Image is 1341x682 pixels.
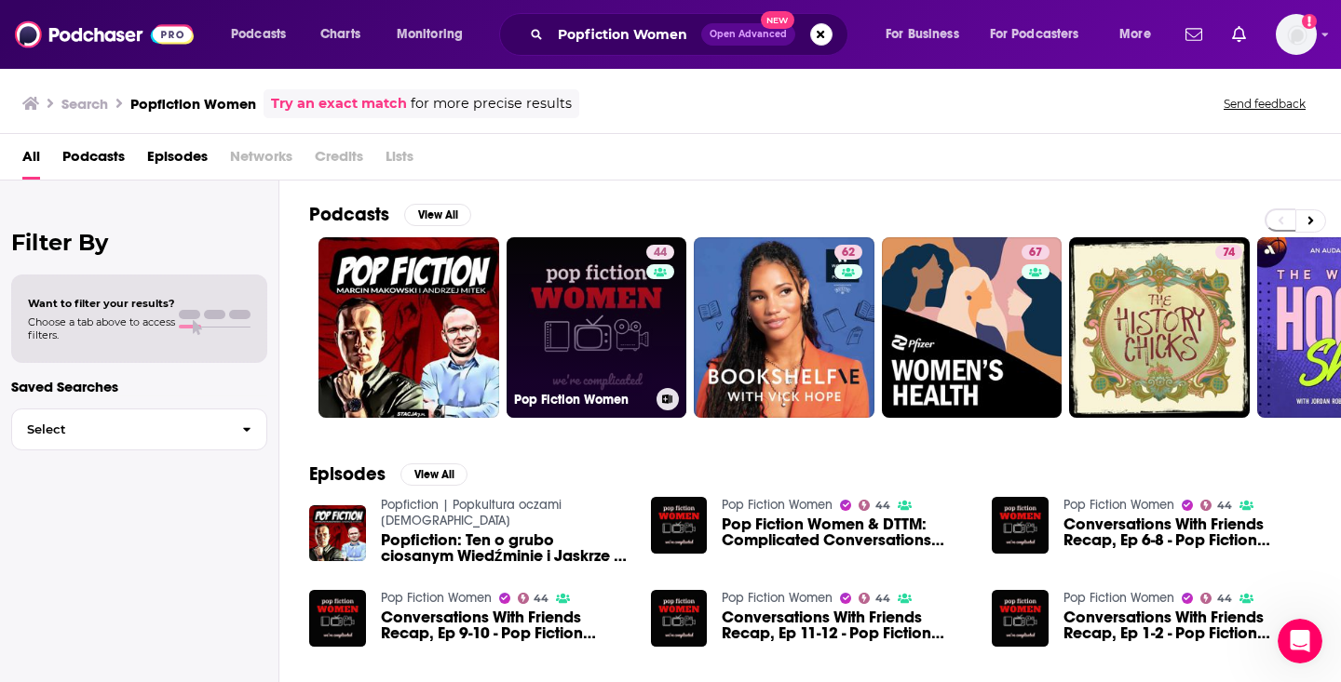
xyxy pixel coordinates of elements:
[62,141,125,180] a: Podcasts
[1022,245,1050,260] a: 67
[1063,497,1174,513] a: Pop Fiction Women
[992,497,1049,554] img: Conversations With Friends Recap, Ep 6-8 - Pop Fiction Women
[309,505,366,562] img: Popfiction: Ten o grubo ciosanym Wiedźminie i Jaskrze z popowego boysbandu
[1218,96,1311,112] button: Send feedback
[1063,590,1174,606] a: Pop Fiction Women
[11,408,267,450] button: Select
[1223,244,1235,262] span: 74
[550,20,701,49] input: Search podcasts, credits, & more...
[1200,593,1232,604] a: 44
[842,244,855,262] span: 62
[646,245,674,260] a: 44
[514,392,649,408] h3: Pop Fiction Women
[130,95,256,113] h3: Popfiction Women
[271,93,407,114] a: Try an exact match
[507,237,687,418] a: 44Pop Fiction Women
[1215,245,1242,260] a: 74
[873,20,982,49] button: open menu
[875,501,890,510] span: 44
[534,595,549,603] span: 44
[1276,14,1317,55] span: Logged in as anyalola
[1106,20,1174,49] button: open menu
[1217,501,1232,510] span: 44
[518,593,549,604] a: 44
[309,203,471,226] a: PodcastsView All
[1225,19,1253,50] a: Show notifications dropdown
[231,21,286,47] span: Podcasts
[386,141,413,180] span: Lists
[1217,595,1232,603] span: 44
[859,593,890,604] a: 44
[1063,516,1311,548] a: Conversations With Friends Recap, Ep 6-8 - Pop Fiction Women
[882,237,1063,418] a: 67
[309,203,389,226] h2: Podcasts
[218,20,310,49] button: open menu
[722,590,833,606] a: Pop Fiction Women
[28,297,175,310] span: Want to filter your results?
[761,11,794,29] span: New
[230,141,292,180] span: Networks
[1276,14,1317,55] button: Show profile menu
[990,21,1079,47] span: For Podcasters
[381,609,629,641] a: Conversations With Friends Recap, Ep 9-10 - Pop Fiction Women
[309,590,366,647] img: Conversations With Friends Recap, Ep 9-10 - Pop Fiction Women
[694,237,874,418] a: 62
[308,20,372,49] a: Charts
[309,462,386,486] h2: Episodes
[722,516,969,548] span: Pop Fiction Women & DTTM: Complicated Conversations Series
[11,378,267,395] p: Saved Searches
[978,20,1106,49] button: open menu
[517,13,866,56] div: Search podcasts, credits, & more...
[1276,14,1317,55] img: User Profile
[309,462,467,486] a: EpisodesView All
[22,141,40,180] a: All
[320,21,360,47] span: Charts
[886,21,959,47] span: For Business
[1278,619,1322,663] iframe: Intercom live chat
[28,315,175,341] span: Choose a tab above to access filters.
[701,23,795,46] button: Open AdvancedNew
[1063,609,1311,641] a: Conversations With Friends Recap, Ep 1-2 - Pop Fiction Women
[1119,21,1151,47] span: More
[381,590,492,606] a: Pop Fiction Women
[1200,500,1232,511] a: 44
[992,590,1049,647] img: Conversations With Friends Recap, Ep 1-2 - Pop Fiction Women
[1178,19,1210,50] a: Show notifications dropdown
[384,20,487,49] button: open menu
[651,497,708,554] img: Pop Fiction Women & DTTM: Complicated Conversations Series
[651,590,708,647] img: Conversations With Friends Recap, Ep 11-12 - Pop Fiction Women
[722,609,969,641] a: Conversations With Friends Recap, Ep 11-12 - Pop Fiction Women
[1029,244,1042,262] span: 67
[315,141,363,180] span: Credits
[411,93,572,114] span: for more precise results
[404,204,471,226] button: View All
[397,21,463,47] span: Monitoring
[11,229,267,256] h2: Filter By
[12,423,227,435] span: Select
[859,500,890,511] a: 44
[381,532,629,564] a: Popfiction: Ten o grubo ciosanym Wiedźminie i Jaskrze z popowego boysbandu
[654,244,667,262] span: 44
[61,95,108,113] h3: Search
[147,141,208,180] a: Episodes
[15,17,194,52] img: Podchaser - Follow, Share and Rate Podcasts
[400,463,467,486] button: View All
[710,30,787,39] span: Open Advanced
[875,595,890,603] span: 44
[1069,237,1250,418] a: 74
